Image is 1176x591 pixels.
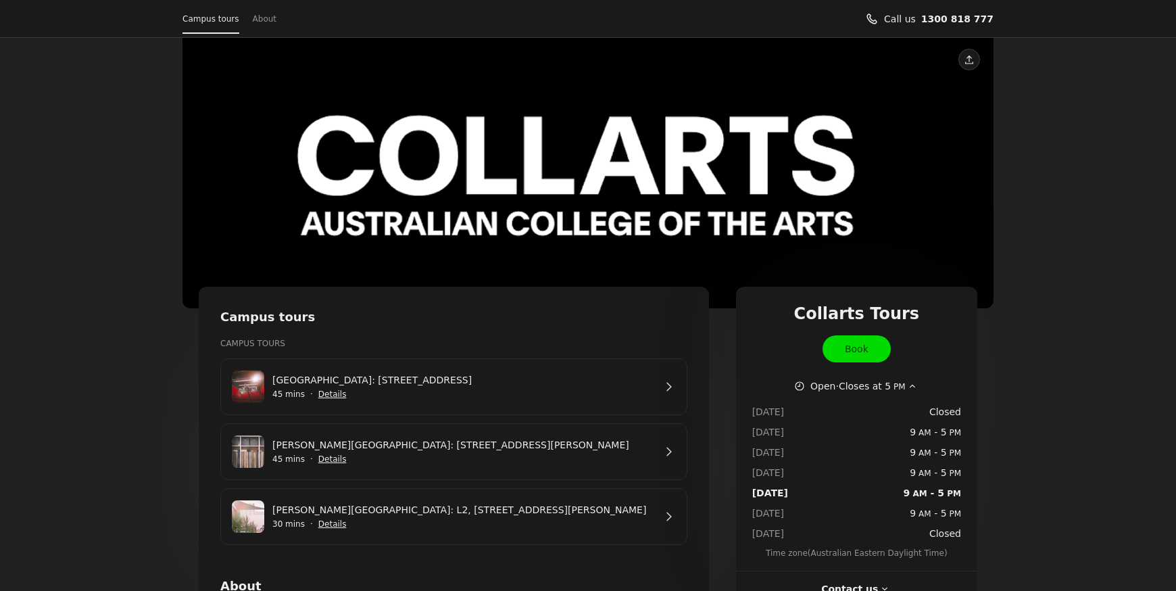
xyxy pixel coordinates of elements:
span: Collarts Tours [794,303,920,325]
dt: [DATE] [752,486,788,500]
button: Show details for Wellington St Campus: 208 Wellington St, Collingwood [318,387,347,401]
span: 5 [937,488,944,498]
span: AM [916,428,931,438]
button: Show details for George St Campus: L2, 156 George St, Fitzroy [318,517,347,531]
dt: [DATE] [752,465,788,480]
span: PM [944,489,961,498]
a: [GEOGRAPHIC_DATA]: [STREET_ADDRESS] [272,373,654,387]
span: AM [916,469,931,478]
span: - [910,445,961,460]
dt: [DATE] [752,404,788,419]
span: Closed [929,404,961,419]
h2: Campus tours [220,308,687,326]
span: PM [947,428,961,438]
span: PM [891,382,905,392]
span: PM [947,469,961,478]
dt: [DATE] [752,425,788,440]
span: 5 [941,508,947,519]
span: Call us [884,11,916,26]
span: AM [916,448,931,458]
span: 5 [941,447,947,458]
h3: Campus Tours [220,337,687,350]
dt: [DATE] [752,445,788,460]
span: 9 [904,488,910,498]
span: AM [916,509,931,519]
span: 5 [941,467,947,478]
span: Closed [929,526,961,541]
span: AM [910,489,927,498]
span: Open · Closes at [810,379,906,394]
span: PM [947,448,961,458]
dt: [DATE] [752,526,788,541]
span: - [904,486,961,500]
button: Show details for Cromwell St Campus: 67-69 Cromwell St, Collingwood [318,452,347,466]
a: [PERSON_NAME][GEOGRAPHIC_DATA]: [STREET_ADDRESS][PERSON_NAME] [272,438,654,452]
span: 5 [941,427,947,438]
span: Time zone ( Australian Eastern Daylight Time ) [752,546,961,560]
dt: [DATE] [752,506,788,521]
a: Campus tours [182,9,239,28]
a: Call us 1300 818 777 [921,11,994,26]
span: Book [845,341,868,356]
a: Book [823,335,891,362]
a: About [253,9,276,28]
span: 9 [910,508,916,519]
span: 9 [910,427,916,438]
button: Share this page [958,49,980,70]
button: Show working hours [794,379,919,394]
a: [PERSON_NAME][GEOGRAPHIC_DATA]: L2, [STREET_ADDRESS][PERSON_NAME] [272,502,654,517]
span: 9 [910,447,916,458]
div: View photo [182,38,994,308]
span: 5 [885,381,891,392]
span: - [910,506,961,521]
span: - [910,425,961,440]
span: PM [947,509,961,519]
span: - [910,465,961,480]
span: 9 [910,467,916,478]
